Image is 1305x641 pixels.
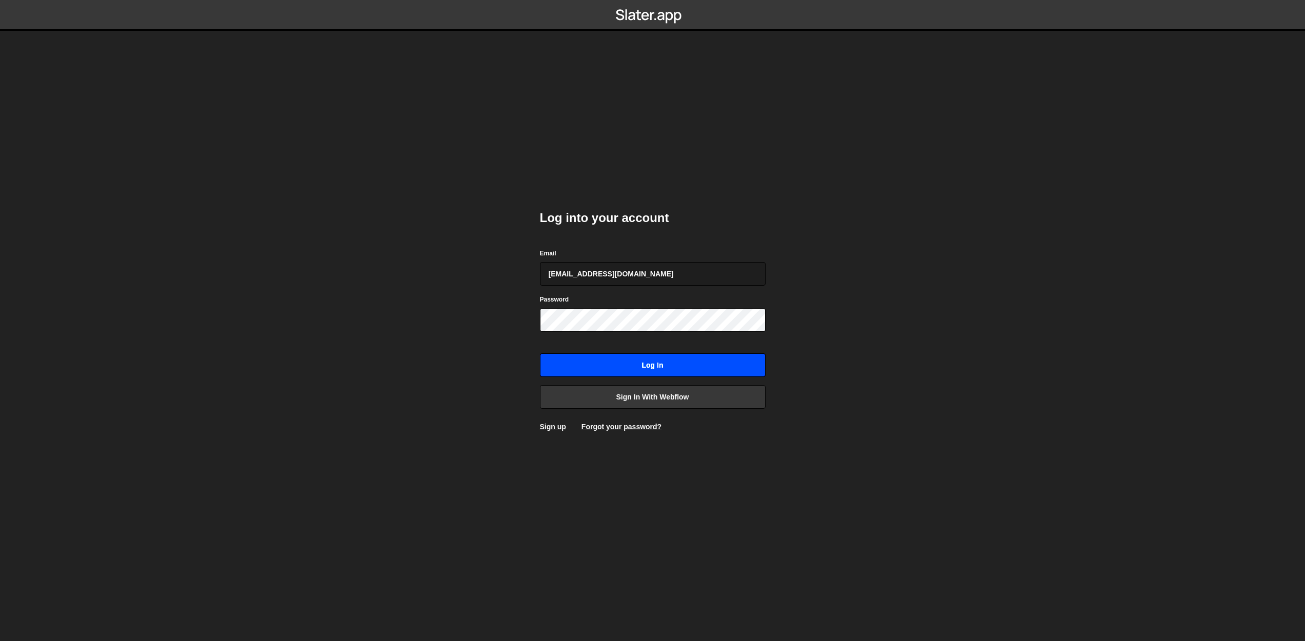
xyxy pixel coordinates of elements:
[540,385,766,409] a: Sign in with Webflow
[581,423,661,431] a: Forgot your password?
[540,423,566,431] a: Sign up
[540,248,556,258] label: Email
[540,210,766,226] h2: Log into your account
[540,294,569,305] label: Password
[540,353,766,377] input: Log in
